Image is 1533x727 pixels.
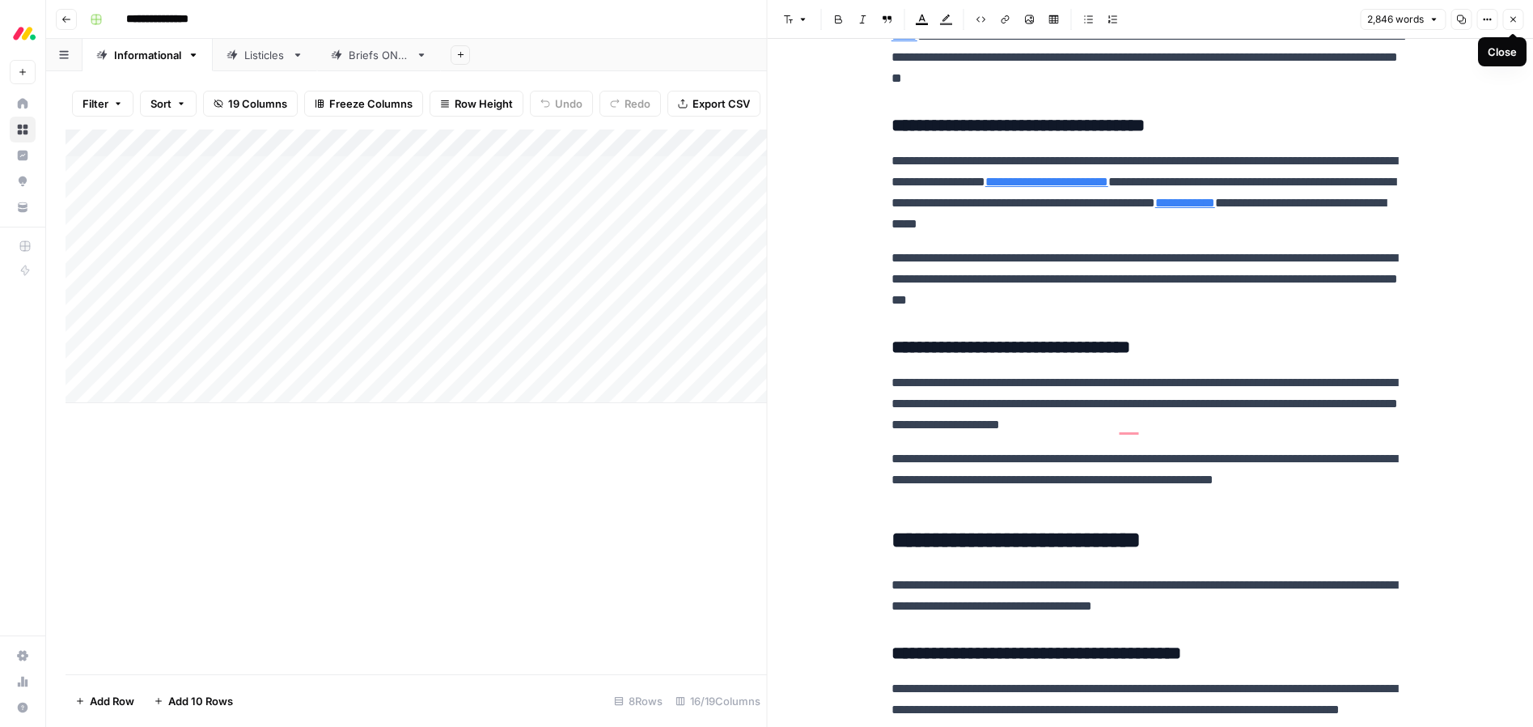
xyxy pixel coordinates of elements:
button: Filter [72,91,133,117]
span: Freeze Columns [329,96,413,112]
span: Add Row [90,693,134,709]
button: Help + Support [10,695,36,721]
div: 8 Rows [608,688,669,714]
a: Insights [10,142,36,168]
span: Row Height [455,96,513,112]
a: Listicles [213,39,317,71]
button: Add 10 Rows [144,688,243,714]
a: Usage [10,669,36,695]
a: Home [10,91,36,117]
img: Monday.com Logo [10,19,39,48]
button: Sort [140,91,197,117]
button: Export CSV [667,91,760,117]
div: Listicles [244,47,286,63]
div: Briefs ONLY [349,47,409,63]
a: Briefs ONLY [317,39,441,71]
div: Informational [114,47,181,63]
span: Add 10 Rows [168,693,233,709]
button: Undo [530,91,593,117]
button: 2,846 words [1360,9,1446,30]
span: 19 Columns [228,96,287,112]
div: Close [1488,44,1517,60]
a: Settings [10,643,36,669]
a: Opportunities [10,168,36,194]
a: Your Data [10,194,36,220]
span: Export CSV [692,96,750,112]
div: 16/19 Columns [669,688,767,714]
a: Informational [83,39,213,71]
button: Add Row [66,688,144,714]
button: Freeze Columns [304,91,423,117]
span: 2,846 words [1367,12,1424,27]
a: Browse [10,117,36,142]
button: Redo [599,91,661,117]
span: Redo [625,96,650,112]
span: Filter [83,96,108,112]
span: Undo [555,96,582,112]
button: Workspace: Monday.com [10,13,36,53]
span: Sort [150,96,172,112]
button: 19 Columns [203,91,298,117]
button: Row Height [430,91,523,117]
